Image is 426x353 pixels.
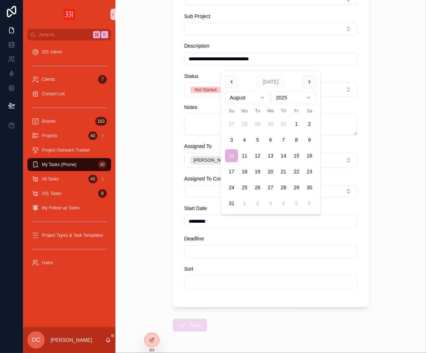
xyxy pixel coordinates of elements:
th: Friday [290,107,303,115]
button: Saturday, August 9th, 2025 [303,134,316,147]
a: My Tasks (Phone)30 [27,158,111,171]
button: Tuesday, August 5th, 2025 [251,134,264,147]
button: Monday, August 18th, 2025 [238,165,251,178]
button: Sunday, July 27th, 2025 [225,118,238,131]
button: Friday, August 22nd, 2025 [290,165,303,178]
button: Wednesday, September 3rd, 2025 [264,197,277,210]
th: Wednesday [264,107,277,115]
button: Saturday, August 16th, 2025 [303,149,316,162]
span: Notes [184,104,198,110]
span: My Follow up Tasks [42,205,79,211]
span: Sort [184,266,194,272]
a: Clients7 [27,73,111,86]
button: Monday, August 25th, 2025 [238,181,251,194]
span: Clients [42,77,55,82]
button: Friday, August 1st, 2025 [290,118,303,131]
span: Brands [42,118,56,124]
button: Monday, July 28th, 2025 [238,118,251,131]
button: Thursday, September 4th, 2025 [277,197,290,210]
button: Wednesday, August 6th, 2025 [264,134,277,147]
button: Monday, August 11th, 2025 [238,149,251,162]
button: Monday, August 4th, 2025 [238,134,251,147]
button: Select Button [184,153,357,168]
th: Tuesday [251,107,264,115]
span: Users [42,260,53,266]
span: Deadline [184,236,204,241]
button: Thursday, August 7th, 2025 [277,134,290,147]
button: Sunday, August 17th, 2025 [225,165,238,178]
button: Friday, August 15th, 2025 [290,149,303,162]
span: Assigned To Contact [184,176,230,182]
span: Projects [42,133,57,139]
a: All Tasks40 [27,173,111,186]
button: Sunday, August 31st, 2025 [225,197,238,210]
button: Tuesday, September 2nd, 2025 [251,197,264,210]
table: August 2025 [225,107,316,210]
span: Project Outreach Tracker [42,147,90,153]
button: Select Button [184,83,357,96]
th: Sunday [225,107,238,115]
span: Sub Project [184,13,210,19]
a: 331 Tasks8 [27,187,111,200]
button: Sunday, August 24th, 2025 [225,181,238,194]
button: Thursday, August 28th, 2025 [277,181,290,194]
button: Wednesday, August 27th, 2025 [264,181,277,194]
div: scrollable content [23,40,115,279]
button: Saturday, September 6th, 2025 [303,197,316,210]
button: Tuesday, August 26th, 2025 [251,181,264,194]
a: Project Types & Task Templates [27,229,111,242]
th: Thursday [277,107,290,115]
button: Jump to...K [27,29,111,40]
span: Jump to... [39,32,90,38]
button: Saturday, August 2nd, 2025 [303,118,316,131]
span: Assigned To [184,143,212,149]
th: Saturday [303,107,316,115]
span: K [102,32,107,38]
span: [PERSON_NAME] [194,157,232,164]
button: Friday, August 8th, 2025 [290,134,303,147]
button: Monday, September 1st, 2025 [238,197,251,210]
a: Users [27,256,111,269]
a: Projects40 [27,129,111,142]
span: OC [32,336,40,344]
div: 163 [95,117,107,126]
button: Wednesday, July 30th, 2025 [264,118,277,131]
span: Project Types & Task Templates [42,232,103,238]
button: Saturday, August 23rd, 2025 [303,165,316,178]
span: Start Date [184,205,207,211]
button: Friday, September 5th, 2025 [290,197,303,210]
a: Brands163 [27,115,111,128]
span: My Tasks (Phone) [42,162,76,167]
span: 331 Admin [42,49,62,55]
a: Contact List [27,87,111,100]
span: All Tasks [42,176,59,182]
span: 331 Tasks [42,191,61,196]
button: Tuesday, July 29th, 2025 [251,118,264,131]
button: Tuesday, August 12th, 2025 [251,149,264,162]
button: Unselect 3 [190,156,243,165]
p: [PERSON_NAME] [50,336,92,344]
button: Tuesday, August 19th, 2025 [251,165,264,178]
button: Select Button [184,185,357,197]
button: Wednesday, August 20th, 2025 [264,165,277,178]
a: Project Outreach Tracker [27,144,111,157]
div: 7 [98,75,107,84]
button: Today, Sunday, August 10th, 2025, selected [225,149,238,162]
div: Not Started [195,87,217,93]
button: Thursday, August 21st, 2025 [277,165,290,178]
button: Thursday, July 31st, 2025 [277,118,290,131]
button: Saturday, August 30th, 2025 [303,181,316,194]
a: My Follow up Tasks [27,201,111,214]
th: Monday [238,107,251,115]
div: 40 [88,175,97,183]
button: Select Button [184,23,357,35]
button: Thursday, August 14th, 2025 [277,149,290,162]
button: Wednesday, August 13th, 2025 [264,149,277,162]
button: Sunday, August 3rd, 2025 [225,134,238,147]
span: Contact List [42,91,65,97]
div: 30 [98,160,107,169]
div: 40 [88,131,97,140]
span: Status [184,73,199,79]
button: Friday, August 29th, 2025 [290,181,303,194]
img: App logo [63,9,75,20]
